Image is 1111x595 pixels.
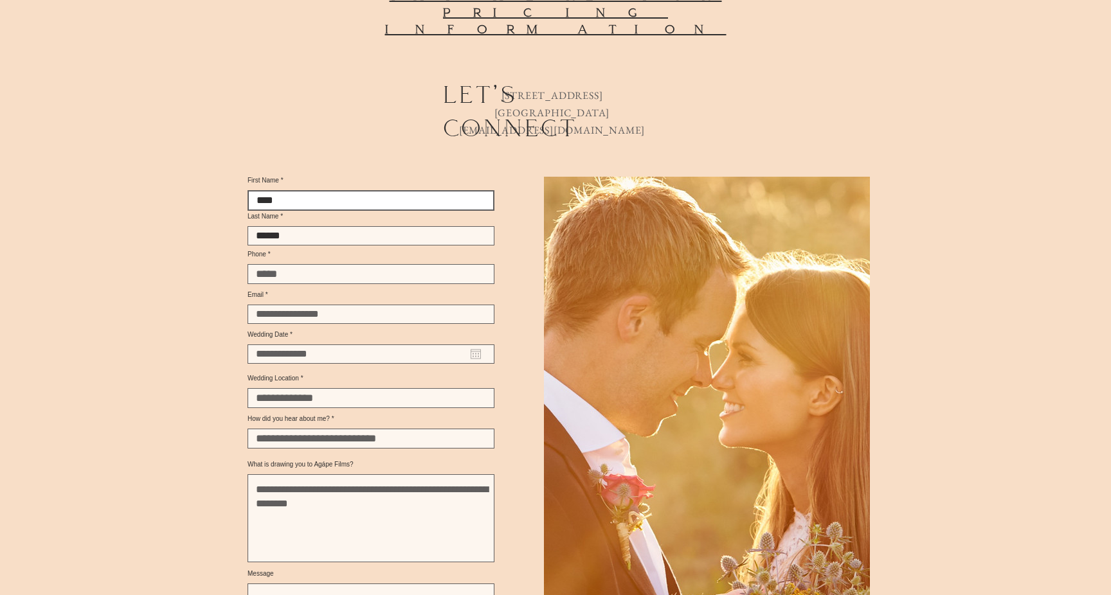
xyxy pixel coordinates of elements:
[248,461,494,468] label: What is drawing you to Agápe Films?
[471,349,481,359] button: Open calendar
[248,251,494,258] label: Phone
[248,332,494,338] label: Wedding Date
[248,375,494,382] label: Wedding Location
[248,177,494,184] label: First Name
[248,416,494,422] label: How did you hear about me?
[443,80,577,143] span: let's connect
[248,571,494,577] label: Message
[248,213,494,220] label: Last Name
[248,292,494,298] label: Email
